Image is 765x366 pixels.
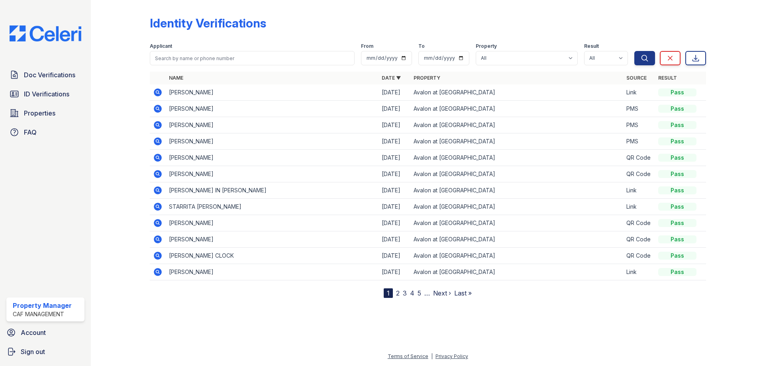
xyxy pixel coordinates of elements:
a: Sign out [3,344,88,360]
td: [DATE] [379,133,410,150]
span: Account [21,328,46,337]
td: QR Code [623,166,655,182]
span: FAQ [24,127,37,137]
td: Avalon at [GEOGRAPHIC_DATA] [410,264,623,280]
td: [PERSON_NAME] [166,117,379,133]
td: [DATE] [379,84,410,101]
div: Identity Verifications [150,16,266,30]
td: QR Code [623,215,655,231]
td: [PERSON_NAME] [166,101,379,117]
span: Sign out [21,347,45,356]
td: Link [623,84,655,101]
a: Source [626,75,647,81]
a: ID Verifications [6,86,84,102]
td: Link [623,199,655,215]
a: Account [3,325,88,341]
td: Avalon at [GEOGRAPHIC_DATA] [410,84,623,101]
div: Pass [658,137,696,145]
td: Link [623,264,655,280]
div: Pass [658,252,696,260]
a: 5 [418,289,421,297]
div: Pass [658,268,696,276]
a: Terms of Service [388,353,428,359]
div: Pass [658,170,696,178]
a: FAQ [6,124,84,140]
div: | [431,353,433,359]
div: CAF Management [13,310,72,318]
td: Avalon at [GEOGRAPHIC_DATA] [410,199,623,215]
td: [PERSON_NAME] [166,150,379,166]
td: [DATE] [379,215,410,231]
img: CE_Logo_Blue-a8612792a0a2168367f1c8372b55b34899dd931a85d93a1a3d3e32e68fde9ad4.png [3,25,88,41]
div: 1 [384,288,393,298]
td: Avalon at [GEOGRAPHIC_DATA] [410,133,623,150]
td: Avalon at [GEOGRAPHIC_DATA] [410,215,623,231]
a: Properties [6,105,84,121]
a: Date ▼ [382,75,401,81]
td: Avalon at [GEOGRAPHIC_DATA] [410,248,623,264]
td: [PERSON_NAME] [166,215,379,231]
td: [PERSON_NAME] [166,133,379,150]
td: QR Code [623,150,655,166]
td: PMS [623,133,655,150]
input: Search by name or phone number [150,51,355,65]
td: [PERSON_NAME] IN [PERSON_NAME] [166,182,379,199]
a: Doc Verifications [6,67,84,83]
td: QR Code [623,248,655,264]
td: Avalon at [GEOGRAPHIC_DATA] [410,101,623,117]
label: Property [476,43,497,49]
span: ID Verifications [24,89,69,99]
a: Name [169,75,183,81]
div: Pass [658,121,696,129]
div: Pass [658,235,696,243]
td: Avalon at [GEOGRAPHIC_DATA] [410,231,623,248]
td: PMS [623,101,655,117]
div: Pass [658,88,696,96]
span: Doc Verifications [24,70,75,80]
td: [PERSON_NAME] [166,231,379,248]
td: [DATE] [379,101,410,117]
a: 3 [403,289,407,297]
div: Pass [658,219,696,227]
label: Applicant [150,43,172,49]
td: [DATE] [379,248,410,264]
td: STARRITA [PERSON_NAME] [166,199,379,215]
div: Pass [658,203,696,211]
td: Link [623,182,655,199]
a: Last » [454,289,472,297]
td: PMS [623,117,655,133]
td: [DATE] [379,117,410,133]
a: Privacy Policy [435,353,468,359]
a: Property [414,75,440,81]
div: Pass [658,105,696,113]
td: QR Code [623,231,655,248]
label: Result [584,43,599,49]
td: [PERSON_NAME] [166,264,379,280]
a: Next › [433,289,451,297]
div: Property Manager [13,301,72,310]
td: Avalon at [GEOGRAPHIC_DATA] [410,150,623,166]
td: [DATE] [379,150,410,166]
td: [PERSON_NAME] CLOCK [166,248,379,264]
td: [DATE] [379,231,410,248]
a: 2 [396,289,400,297]
span: Properties [24,108,55,118]
td: [PERSON_NAME] [166,84,379,101]
td: Avalon at [GEOGRAPHIC_DATA] [410,166,623,182]
a: Result [658,75,677,81]
label: From [361,43,373,49]
td: [DATE] [379,199,410,215]
label: To [418,43,425,49]
span: … [424,288,430,298]
td: Avalon at [GEOGRAPHIC_DATA] [410,117,623,133]
a: 4 [410,289,414,297]
div: Pass [658,154,696,162]
td: Avalon at [GEOGRAPHIC_DATA] [410,182,623,199]
div: Pass [658,186,696,194]
td: [DATE] [379,166,410,182]
td: [PERSON_NAME] [166,166,379,182]
td: [DATE] [379,182,410,199]
td: [DATE] [379,264,410,280]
